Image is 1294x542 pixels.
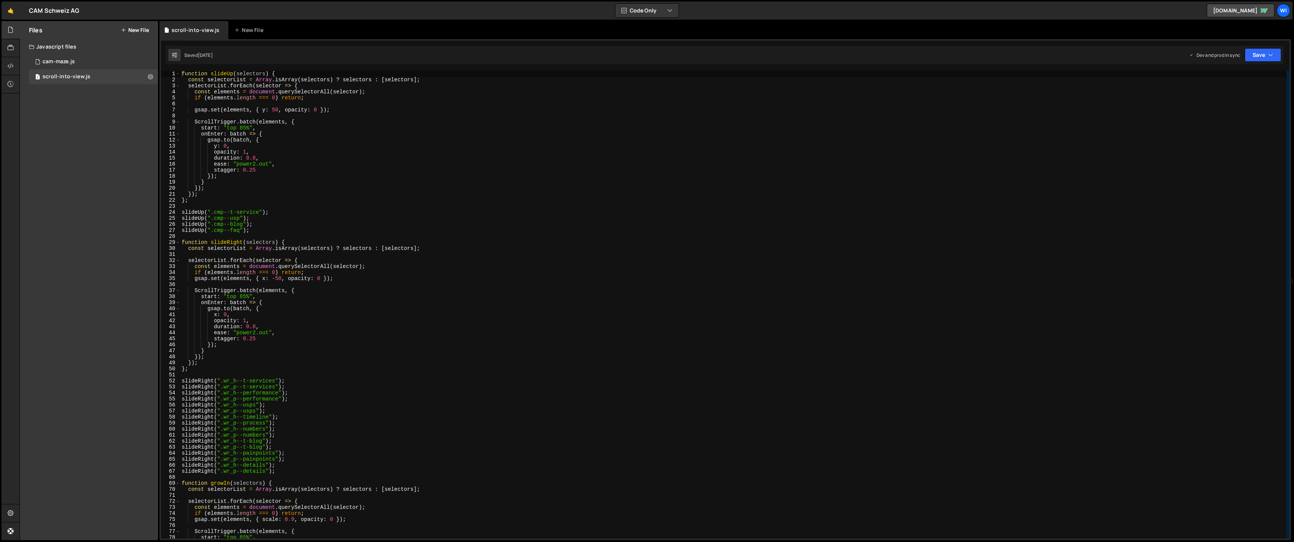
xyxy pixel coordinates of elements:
div: 45 [161,336,180,342]
div: 44 [161,330,180,336]
div: 72 [161,498,180,504]
div: 13 [161,143,180,149]
div: 57 [161,408,180,414]
div: 40 [161,306,180,312]
div: 12 [161,137,180,143]
div: 21 [161,191,180,197]
div: 61 [161,432,180,438]
div: 32 [161,257,180,263]
div: 2 [161,77,180,83]
div: 38 [161,294,180,300]
button: New File [121,27,149,33]
div: 10 [161,125,180,131]
div: 43 [161,324,180,330]
div: 76 [161,522,180,528]
div: 6 [161,101,180,107]
div: 59 [161,420,180,426]
div: cam-maze.js [43,58,75,65]
div: 74 [161,510,180,516]
div: 78 [161,534,180,540]
div: 31 [161,251,180,257]
button: Code Only [615,4,679,17]
div: 16518/44815.js [29,54,158,69]
div: 65 [161,456,180,462]
div: 47 [161,348,180,354]
div: 55 [161,396,180,402]
div: 33 [161,263,180,269]
div: 15 [161,155,180,161]
div: 46 [161,342,180,348]
div: CAM Schweiz AG [29,6,79,15]
div: 28 [161,233,180,239]
div: 56 [161,402,180,408]
h2: Files [29,26,43,34]
div: 8 [161,113,180,119]
div: scroll-into-view.js [43,73,90,80]
div: 77 [161,528,180,534]
div: 18 [161,173,180,179]
a: [DOMAIN_NAME] [1207,4,1274,17]
div: 69 [161,480,180,486]
div: 41 [161,312,180,318]
div: New File [234,26,266,34]
div: 3 [161,83,180,89]
div: 39 [161,300,180,306]
div: Saved [184,52,213,58]
div: Dev and prod in sync [1189,52,1240,58]
div: 11 [161,131,180,137]
div: 73 [161,504,180,510]
div: 35 [161,276,180,282]
div: 64 [161,450,180,456]
div: 51 [161,372,180,378]
div: 67 [161,468,180,474]
div: 26 [161,221,180,227]
div: 53 [161,384,180,390]
div: 48 [161,354,180,360]
div: 36 [161,282,180,288]
a: 🤙 [2,2,20,20]
div: 34 [161,269,180,276]
div: 68 [161,474,180,480]
div: 75 [161,516,180,522]
div: 62 [161,438,180,444]
div: 23 [161,203,180,209]
div: 22 [161,197,180,203]
div: 29 [161,239,180,245]
span: 1 [35,75,40,81]
div: 63 [161,444,180,450]
div: 19 [161,179,180,185]
div: 9 [161,119,180,125]
div: 60 [161,426,180,432]
div: 71 [161,492,180,498]
div: 24 [161,209,180,215]
div: 5 [161,95,180,101]
a: wi [1277,4,1290,17]
div: 70 [161,486,180,492]
div: 4 [161,89,180,95]
div: 42 [161,318,180,324]
div: 37 [161,288,180,294]
div: 16518/44910.js [29,69,158,84]
div: 17 [161,167,180,173]
div: 25 [161,215,180,221]
div: 58 [161,414,180,420]
div: 30 [161,245,180,251]
div: 16 [161,161,180,167]
div: 1 [161,71,180,77]
div: 20 [161,185,180,191]
div: Javascript files [20,39,158,54]
div: [DATE] [198,52,213,58]
div: 14 [161,149,180,155]
div: 50 [161,366,180,372]
div: scroll-into-view.js [172,26,219,34]
div: 49 [161,360,180,366]
div: 66 [161,462,180,468]
div: 52 [161,378,180,384]
div: 27 [161,227,180,233]
div: 7 [161,107,180,113]
button: Save [1245,48,1281,62]
div: 54 [161,390,180,396]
